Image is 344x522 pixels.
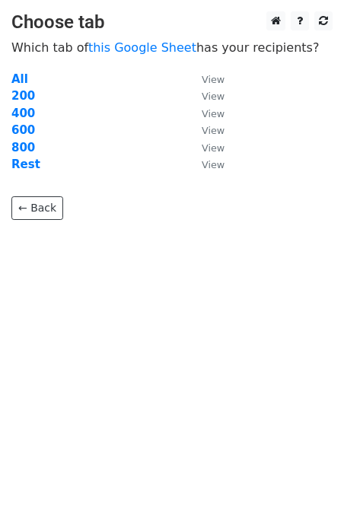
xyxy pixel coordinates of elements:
small: View [202,108,225,119]
a: View [186,141,225,154]
a: View [186,72,225,86]
small: View [202,159,225,170]
a: View [186,158,225,171]
small: View [202,142,225,154]
a: View [186,89,225,103]
a: View [186,123,225,137]
small: View [202,74,225,85]
small: View [202,91,225,102]
a: ← Back [11,196,63,220]
a: Rest [11,158,40,171]
a: this Google Sheet [88,40,196,55]
a: View [186,107,225,120]
a: 600 [11,123,35,137]
h3: Choose tab [11,11,333,33]
small: View [202,125,225,136]
a: All [11,72,28,86]
a: 800 [11,141,35,154]
a: 200 [11,89,35,103]
p: Which tab of has your recipients? [11,40,333,56]
a: 400 [11,107,35,120]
